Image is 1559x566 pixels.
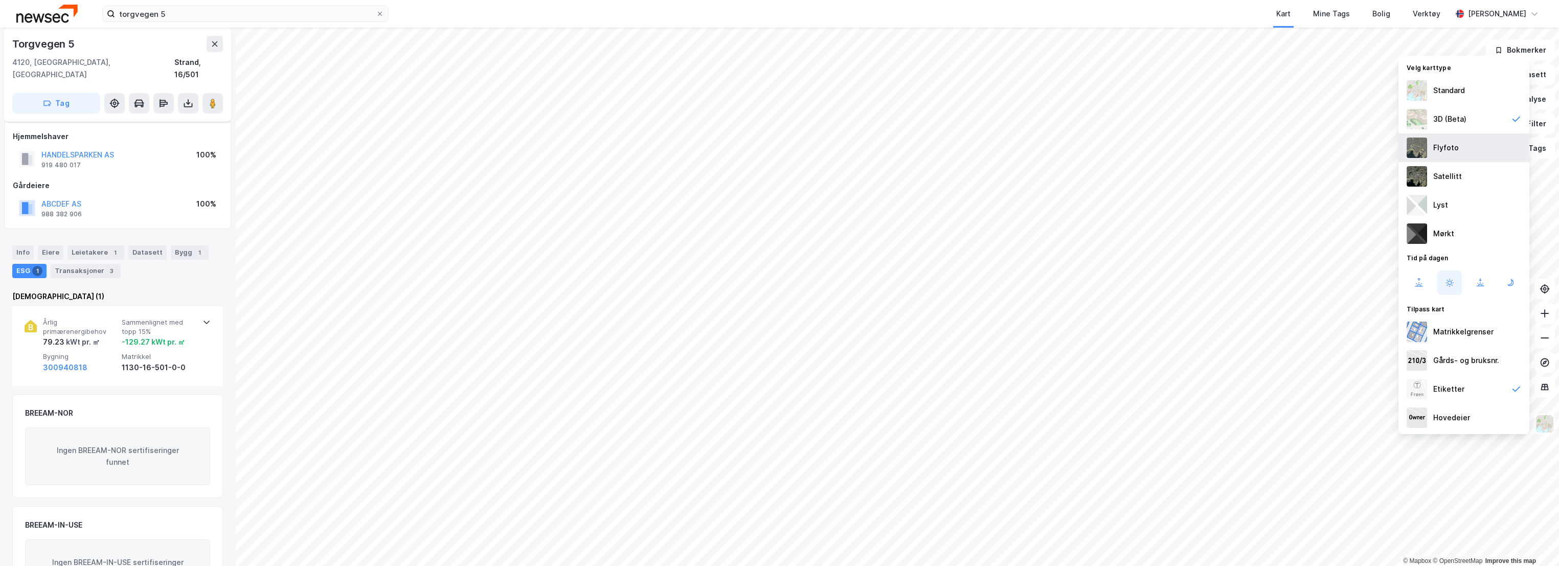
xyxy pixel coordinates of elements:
[1508,517,1559,566] iframe: Chat Widget
[1407,223,1427,244] img: nCdM7BzjoCAAAAAElFTkSuQmCC
[1433,412,1470,424] div: Hovedeier
[122,318,196,336] span: Sammenlignet med topp 15%
[1407,195,1427,215] img: luj3wr1y2y3+OchiMxRmMxRlscgabnMEmZ7DJGWxyBpucwSZnsMkZbHIGm5zBJmewyRlscgabnMEmZ7DJGWxyBpucwSZnsMkZ...
[13,130,222,143] div: Hjemmelshaver
[1468,8,1526,20] div: [PERSON_NAME]
[1433,383,1464,395] div: Etiketter
[32,266,42,276] div: 1
[67,245,124,260] div: Leietakere
[1398,248,1529,266] div: Tid på dagen
[1433,170,1462,183] div: Satellitt
[196,198,216,210] div: 100%
[12,36,77,52] div: Torgvegen 5
[13,179,222,192] div: Gårdeiere
[12,290,223,303] div: [DEMOGRAPHIC_DATA] (1)
[196,149,216,161] div: 100%
[1398,58,1529,76] div: Velg karttype
[1433,84,1465,97] div: Standard
[110,247,120,258] div: 1
[1433,199,1448,211] div: Lyst
[1407,407,1427,428] img: majorOwner.b5e170eddb5c04bfeeff.jpeg
[106,266,117,276] div: 3
[1485,557,1536,564] a: Improve this map
[12,56,174,81] div: 4120, [GEOGRAPHIC_DATA], [GEOGRAPHIC_DATA]
[25,519,82,531] div: BREEAM-IN-USE
[64,336,100,348] div: kWt pr. ㎡
[43,318,118,336] span: Årlig primærenergibehov
[122,361,196,374] div: 1130-16-501-0-0
[51,264,121,278] div: Transaksjoner
[12,245,34,260] div: Info
[25,407,73,419] div: BREEAM-NOR
[1433,113,1466,125] div: 3D (Beta)
[1407,80,1427,101] img: Z
[122,352,196,361] span: Matrikkel
[1433,142,1459,154] div: Flyfoto
[41,210,82,218] div: 988 382 906
[1413,8,1440,20] div: Verktøy
[1407,379,1427,399] img: Z
[122,336,185,348] div: -129.27 kWt pr. ㎡
[194,247,205,258] div: 1
[1372,8,1390,20] div: Bolig
[1433,326,1494,338] div: Matrikkelgrenser
[1407,166,1427,187] img: 9k=
[174,56,223,81] div: Strand, 16/501
[1486,40,1555,60] button: Bokmerker
[115,6,376,21] input: Søk på adresse, matrikkel, gårdeiere, leietakere eller personer
[1433,557,1482,564] a: OpenStreetMap
[1403,557,1431,564] a: Mapbox
[41,161,81,169] div: 919 480 017
[1433,354,1499,367] div: Gårds- og bruksnr.
[1407,109,1427,129] img: Z
[38,245,63,260] div: Eiere
[1507,138,1555,159] button: Tags
[43,361,87,374] button: 300940818
[1313,8,1350,20] div: Mine Tags
[1508,517,1559,566] div: Kontrollprogram for chat
[1407,322,1427,342] img: cadastreBorders.cfe08de4b5ddd52a10de.jpeg
[171,245,209,260] div: Bygg
[1407,138,1427,158] img: Z
[1535,414,1554,434] img: Z
[1398,299,1529,318] div: Tilpass kart
[43,336,100,348] div: 79.23
[1433,228,1454,240] div: Mørkt
[1276,8,1291,20] div: Kart
[1506,114,1555,134] button: Filter
[1407,350,1427,371] img: cadastreKeys.547ab17ec502f5a4ef2b.jpeg
[43,352,118,361] span: Bygning
[128,245,167,260] div: Datasett
[25,427,210,486] div: Ingen BREEAM-NOR sertifiseringer funnet
[12,264,47,278] div: ESG
[16,5,78,22] img: newsec-logo.f6e21ccffca1b3a03d2d.png
[12,93,100,114] button: Tag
